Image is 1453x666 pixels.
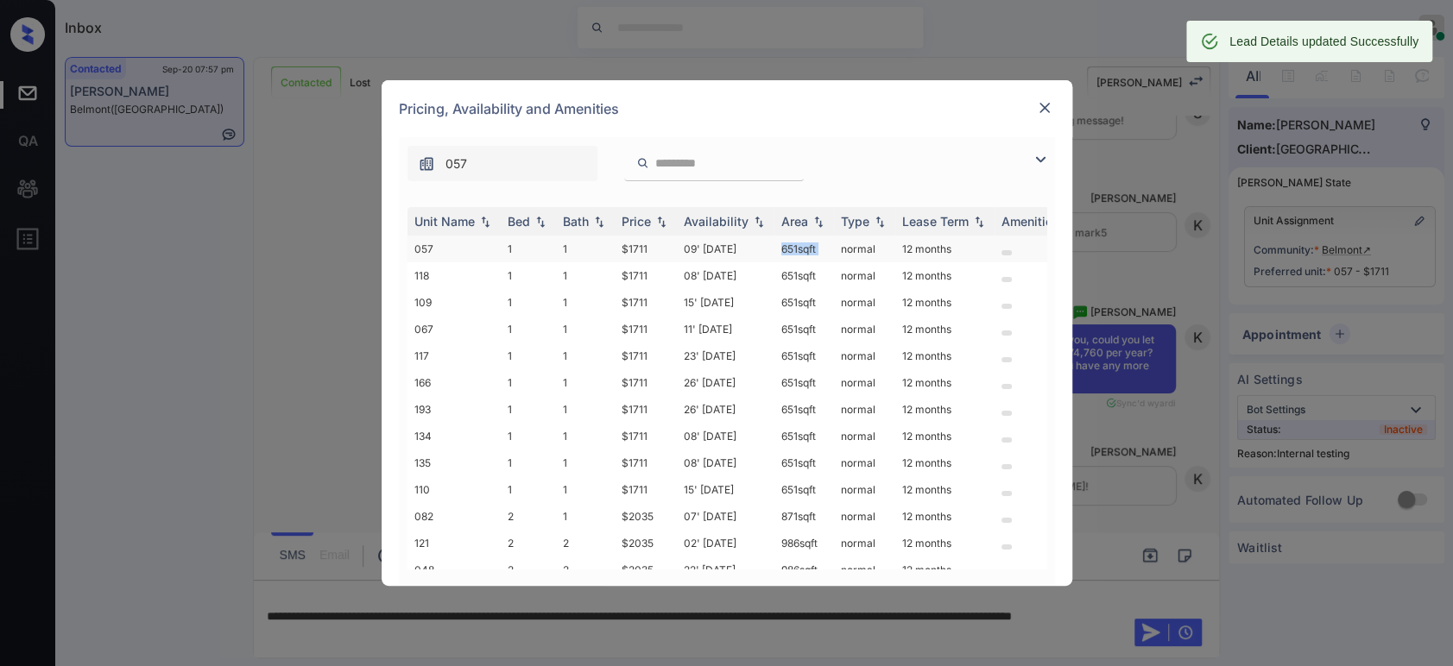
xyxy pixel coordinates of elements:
td: 166 [407,369,501,396]
td: 12 months [895,449,995,476]
td: 1 [556,342,615,369]
td: 08' [DATE] [677,423,774,449]
td: $1711 [615,396,677,423]
div: Lead Details updated Successfully [1229,26,1418,57]
img: sorting [477,216,494,228]
div: Lease Term [902,214,969,229]
td: $2035 [615,556,677,583]
td: 12 months [895,476,995,503]
td: 986 sqft [774,556,834,583]
td: 1 [501,369,556,396]
td: normal [834,449,895,476]
td: 08' [DATE] [677,262,774,289]
td: 1 [501,423,556,449]
td: 651 sqft [774,396,834,423]
td: 12 months [895,369,995,396]
td: 1 [501,236,556,262]
td: 1 [556,396,615,423]
td: $1711 [615,369,677,396]
img: icon-zuma [1030,149,1051,170]
td: 067 [407,316,501,342]
td: 12 months [895,396,995,423]
td: normal [834,396,895,423]
td: normal [834,556,895,583]
td: 082 [407,503,501,530]
td: 1 [556,369,615,396]
td: normal [834,262,895,289]
div: Price [622,214,651,229]
img: icon-zuma [636,155,649,171]
td: 121 [407,530,501,556]
td: 651 sqft [774,342,834,369]
td: 12 months [895,342,995,369]
td: 048 [407,556,501,583]
td: 12 months [895,236,995,262]
td: normal [834,503,895,530]
img: sorting [653,216,670,228]
td: 12 months [895,262,995,289]
td: 651 sqft [774,476,834,503]
td: $1711 [615,342,677,369]
td: 1 [556,236,615,262]
td: normal [834,236,895,262]
td: $1711 [615,449,677,476]
td: 651 sqft [774,369,834,396]
td: 12 months [895,423,995,449]
td: 2 [501,556,556,583]
td: 22' [DATE] [677,556,774,583]
img: sorting [871,216,888,228]
div: Bath [563,214,589,229]
td: 651 sqft [774,289,834,316]
img: sorting [532,216,549,228]
td: 2 [556,530,615,556]
td: 2 [501,530,556,556]
img: sorting [591,216,608,228]
td: 1 [556,423,615,449]
td: $2035 [615,503,677,530]
td: 1 [501,289,556,316]
div: Availability [684,214,749,229]
td: 1 [556,503,615,530]
td: 1 [501,262,556,289]
td: 02' [DATE] [677,530,774,556]
span: 057 [445,154,467,173]
td: 1 [501,476,556,503]
td: 651 sqft [774,236,834,262]
td: 15' [DATE] [677,476,774,503]
td: normal [834,530,895,556]
td: 135 [407,449,501,476]
td: 26' [DATE] [677,396,774,423]
td: 109 [407,289,501,316]
td: 651 sqft [774,423,834,449]
td: 12 months [895,503,995,530]
td: 1 [556,476,615,503]
td: 110 [407,476,501,503]
td: 134 [407,423,501,449]
td: 12 months [895,530,995,556]
td: $1711 [615,289,677,316]
td: $1711 [615,236,677,262]
td: normal [834,342,895,369]
img: sorting [750,216,768,228]
div: Pricing, Availability and Amenities [382,80,1072,137]
td: 11' [DATE] [677,316,774,342]
td: 15' [DATE] [677,289,774,316]
td: 08' [DATE] [677,449,774,476]
div: Type [841,214,869,229]
td: normal [834,476,895,503]
div: Amenities [1001,214,1059,229]
td: normal [834,369,895,396]
td: $1711 [615,476,677,503]
td: 651 sqft [774,449,834,476]
td: 12 months [895,556,995,583]
td: 1 [556,449,615,476]
td: 057 [407,236,501,262]
td: normal [834,289,895,316]
img: sorting [970,216,988,228]
td: $1711 [615,316,677,342]
td: normal [834,316,895,342]
div: Area [781,214,808,229]
td: 07' [DATE] [677,503,774,530]
td: 193 [407,396,501,423]
td: $1711 [615,423,677,449]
